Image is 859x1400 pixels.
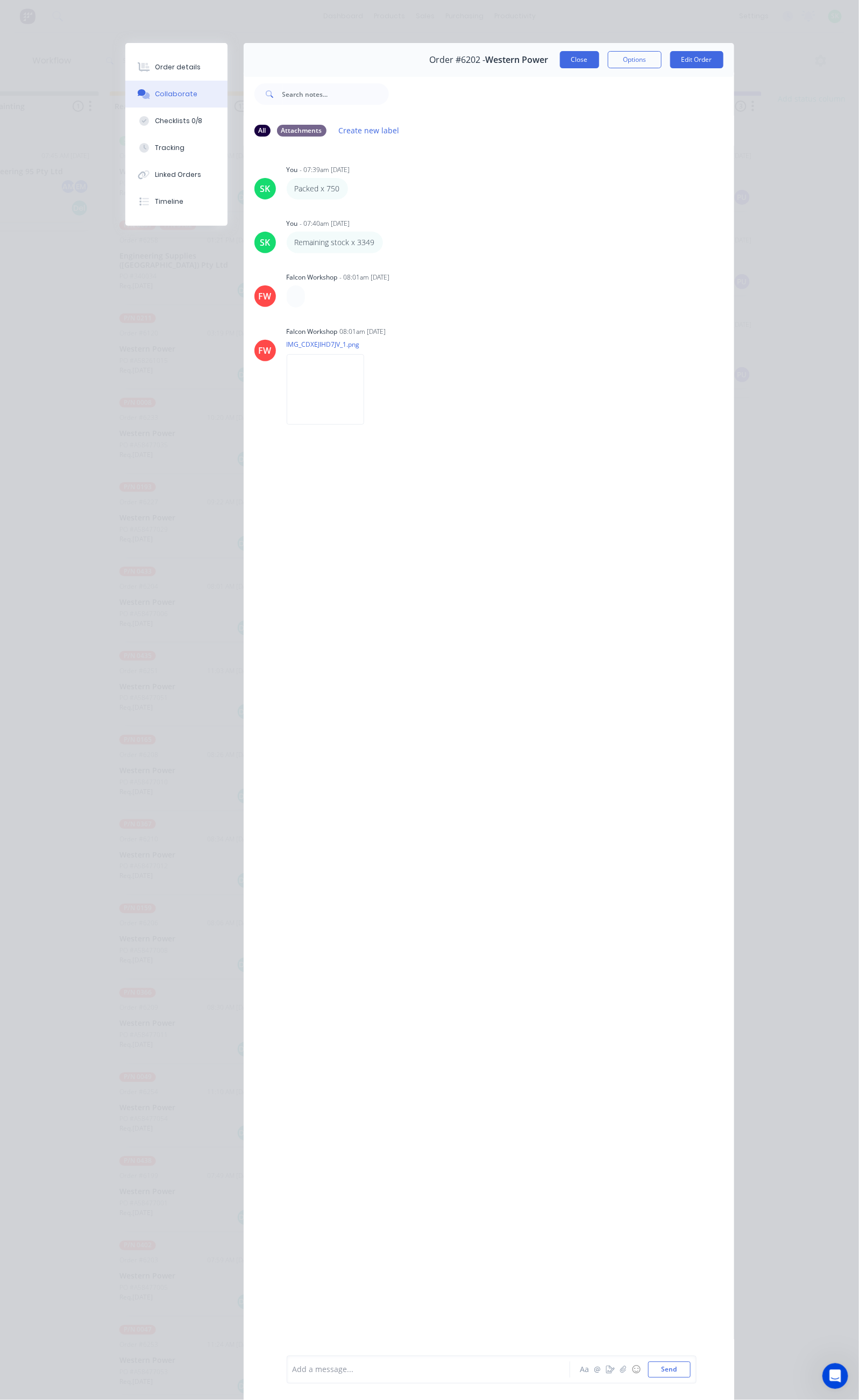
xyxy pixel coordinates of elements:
[670,51,723,68] button: Edit Order
[277,125,326,137] div: Attachments
[287,219,298,228] div: You
[125,161,228,188] button: Linked Orders
[155,170,201,180] div: Linked Orders
[260,182,270,195] div: SK
[259,344,272,357] div: FW
[287,327,338,337] div: Falcon Workshop
[125,188,228,215] button: Timeline
[560,51,599,68] button: Close
[260,236,270,249] div: SK
[295,183,340,194] p: Packed x 750
[485,55,548,65] span: Western Power
[822,1363,848,1389] iframe: Intercom live chat
[648,1362,691,1378] button: Send
[282,83,389,105] input: Search notes...
[287,273,338,282] div: Falcon Workshop
[608,51,662,68] button: Options
[578,1363,591,1376] button: Aa
[333,123,405,138] button: Create new label
[429,55,485,65] span: Order #6202 -
[125,108,228,134] button: Checklists 0/8
[155,116,202,126] div: Checklists 0/8
[155,197,183,206] div: Timeline
[254,125,271,137] div: All
[295,237,375,248] p: Remaining stock x 3349
[300,219,350,228] div: - 07:40am [DATE]
[340,273,390,282] div: - 08:01am [DATE]
[340,327,386,337] div: 08:01am [DATE]
[300,165,350,175] div: - 07:39am [DATE]
[125,81,228,108] button: Collaborate
[155,143,184,153] div: Tracking
[591,1363,604,1376] button: @
[125,134,228,161] button: Tracking
[155,62,201,72] div: Order details
[155,89,197,99] div: Collaborate
[630,1363,643,1376] button: ☺
[287,165,298,175] div: You
[125,54,228,81] button: Order details
[287,340,375,349] p: IMG_CDXEJIHD7JV_1.png
[259,290,272,303] div: FW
